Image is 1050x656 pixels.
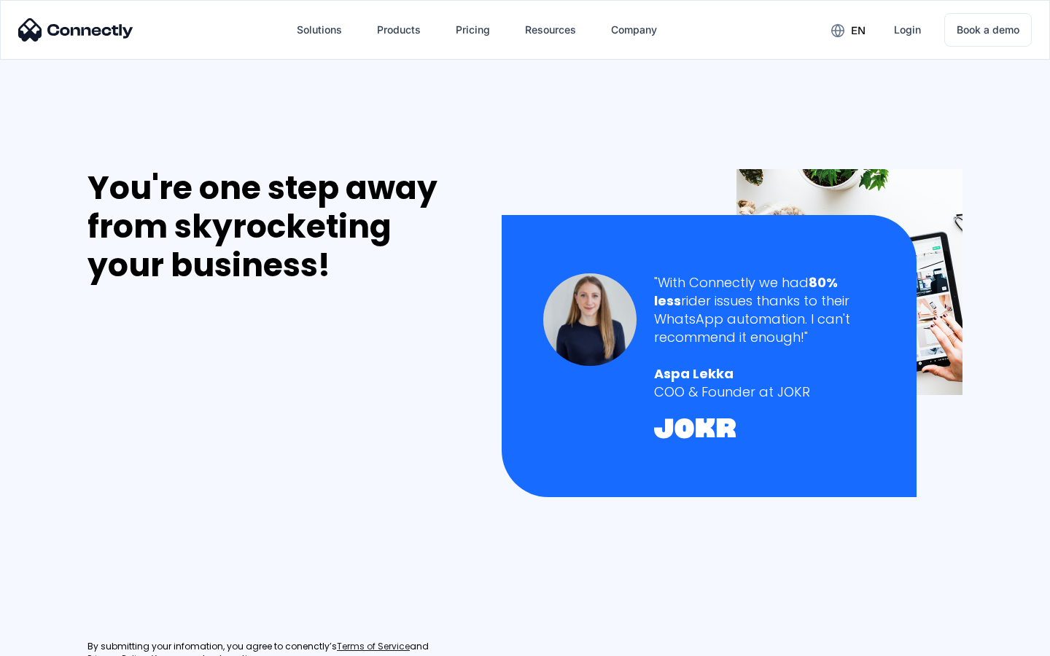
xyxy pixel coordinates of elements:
[18,18,133,42] img: Connectly Logo
[456,20,490,40] div: Pricing
[444,12,502,47] a: Pricing
[337,641,410,653] a: Terms of Service
[87,302,306,623] iframe: Form 0
[882,12,933,47] a: Login
[525,20,576,40] div: Resources
[654,273,875,347] div: "With Connectly we had rider issues thanks to their WhatsApp automation. I can't recommend it eno...
[654,383,875,401] div: COO & Founder at JOKR
[654,364,734,383] strong: Aspa Lekka
[944,13,1032,47] a: Book a demo
[654,273,838,310] strong: 80% less
[851,20,866,41] div: en
[29,630,87,651] ul: Language list
[377,20,421,40] div: Products
[15,630,87,651] aside: Language selected: English
[894,20,921,40] div: Login
[611,20,657,40] div: Company
[297,20,342,40] div: Solutions
[87,169,471,284] div: You're one step away from skyrocketing your business!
